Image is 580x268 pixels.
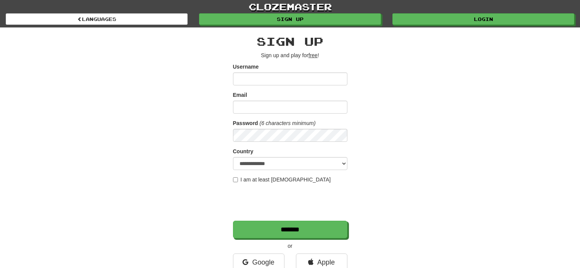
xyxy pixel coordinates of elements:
[233,148,254,155] label: Country
[6,13,188,25] a: Languages
[199,13,381,25] a: Sign up
[233,242,347,250] p: or
[233,35,347,48] h2: Sign up
[233,119,258,127] label: Password
[392,13,574,25] a: Login
[233,187,349,217] iframe: reCAPTCHA
[233,51,347,59] p: Sign up and play for !
[233,63,259,71] label: Username
[233,176,331,183] label: I am at least [DEMOGRAPHIC_DATA]
[260,120,316,126] em: (6 characters minimum)
[233,91,247,99] label: Email
[308,52,318,58] u: free
[233,177,238,182] input: I am at least [DEMOGRAPHIC_DATA]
